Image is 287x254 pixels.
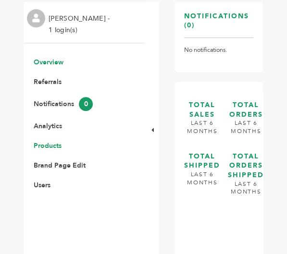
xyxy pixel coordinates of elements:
a: Users [34,181,50,190]
a: Referrals [34,77,62,86]
h4: LAST 6 MONTHS [228,119,264,143]
h3: TOTAL SHIPPED [184,143,220,170]
h4: LAST 6 MONTHS [184,119,220,143]
h3: TOTAL ORDERS SHIPPED [228,143,264,180]
h4: LAST 6 MONTHS [184,170,220,194]
a: Brand Page Edit [34,161,86,170]
span: 0 [79,97,93,111]
td: No notifications. [184,37,253,62]
a: Overview [34,58,63,67]
img: profile.png [27,9,45,27]
h3: TOTAL SALES [184,91,220,119]
a: Analytics [34,121,62,131]
h3: Notifications (0) [184,12,253,37]
li: [PERSON_NAME] - 1 login(s) [49,13,112,36]
h4: LAST 6 MONTHS [228,180,264,204]
a: Notifications0 [34,99,93,109]
a: Products [34,141,62,150]
h3: TOTAL ORDERS [228,91,264,119]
